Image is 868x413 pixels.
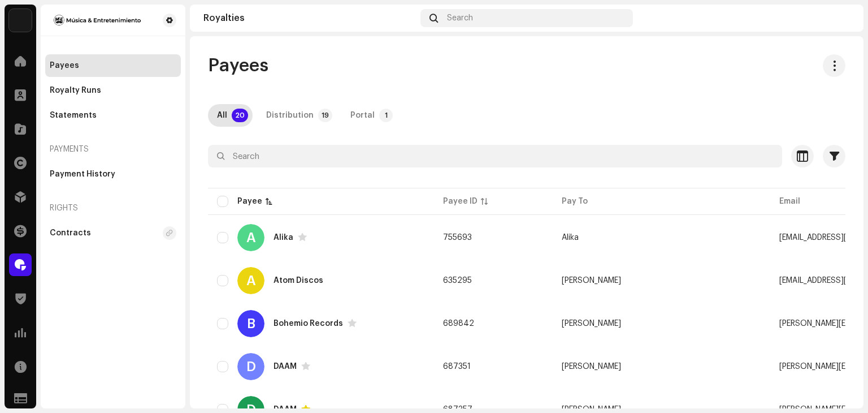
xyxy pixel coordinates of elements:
[45,79,181,102] re-m-nav-item: Royalty Runs
[274,363,297,371] div: DAAM
[443,320,474,328] span: 689842
[443,277,472,285] span: 635295
[50,229,91,238] div: Contracts
[274,277,323,285] div: Atom Discos
[45,163,181,186] re-m-nav-item: Payment History
[562,363,621,371] span: Rodrigo Fuentes
[45,195,181,222] re-a-nav-header: Rights
[562,234,579,242] span: Alika
[45,136,181,163] re-a-nav-header: Payments
[379,109,393,122] p-badge: 1
[208,145,782,167] input: Search
[208,54,268,77] span: Payees
[318,109,332,122] p-badge: 19
[50,170,115,179] div: Payment History
[237,224,264,251] div: A
[443,234,472,242] span: 755693
[443,363,471,371] span: 687351
[217,104,227,127] div: All
[274,234,293,242] div: Alika
[274,320,343,328] div: Bohemio Records
[266,104,314,127] div: Distribution
[45,222,181,244] re-m-nav-item: Contracts
[50,14,145,27] img: 3717b2bf-458a-4f77-811b-8c65a38911d6
[447,14,473,23] span: Search
[443,196,478,207] div: Payee ID
[203,14,416,23] div: Royalties
[50,61,79,70] div: Payees
[237,196,262,207] div: Payee
[50,86,101,95] div: Royalty Runs
[562,320,621,328] span: Alfonso Carbone
[832,9,850,27] img: c904f273-36fb-4b92-97b0-1c77b616e906
[350,104,375,127] div: Portal
[50,111,97,120] div: Statements
[45,54,181,77] re-m-nav-item: Payees
[237,353,264,380] div: D
[237,267,264,294] div: A
[45,104,181,127] re-m-nav-item: Statements
[562,277,621,285] span: Roberto Rizzo
[232,109,248,122] p-badge: 20
[9,9,32,32] img: 78f3867b-a9d0-4b96-9959-d5e4a689f6cf
[237,310,264,337] div: B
